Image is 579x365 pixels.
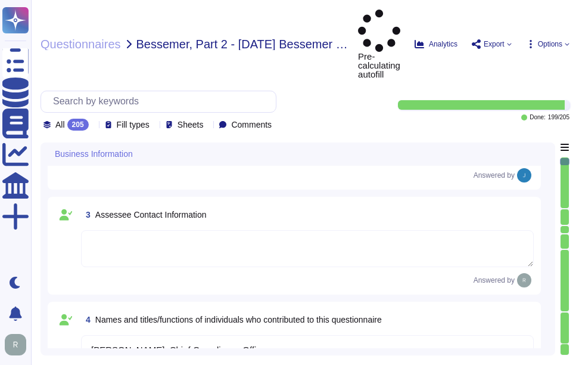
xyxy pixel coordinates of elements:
[2,332,35,358] button: user
[95,210,207,219] span: Assessee Contact Information
[95,315,382,324] span: Names and titles/functions of individuals who contributed to this questionnaire
[474,277,515,284] span: Answered by
[474,172,515,179] span: Answered by
[538,41,562,48] span: Options
[517,168,531,182] img: user
[41,38,121,50] span: Questionnaires
[429,41,457,48] span: Analytics
[548,115,569,120] span: 199 / 205
[117,120,150,129] span: Fill types
[484,41,505,48] span: Export
[47,91,276,112] input: Search by keywords
[81,211,91,219] span: 3
[55,150,133,158] span: Business Information
[67,119,89,131] div: 205
[55,120,65,129] span: All
[517,273,531,287] img: user
[358,10,400,79] span: Pre-calculating autofill
[5,334,26,355] img: user
[415,39,457,49] button: Analytics
[136,38,349,50] span: Bessemer, Part 2 - [DATE] Bessemer SIG LITE 2017 WORKING
[178,120,204,129] span: Sheets
[81,315,91,324] span: 4
[530,115,546,120] span: Done:
[231,120,272,129] span: Comments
